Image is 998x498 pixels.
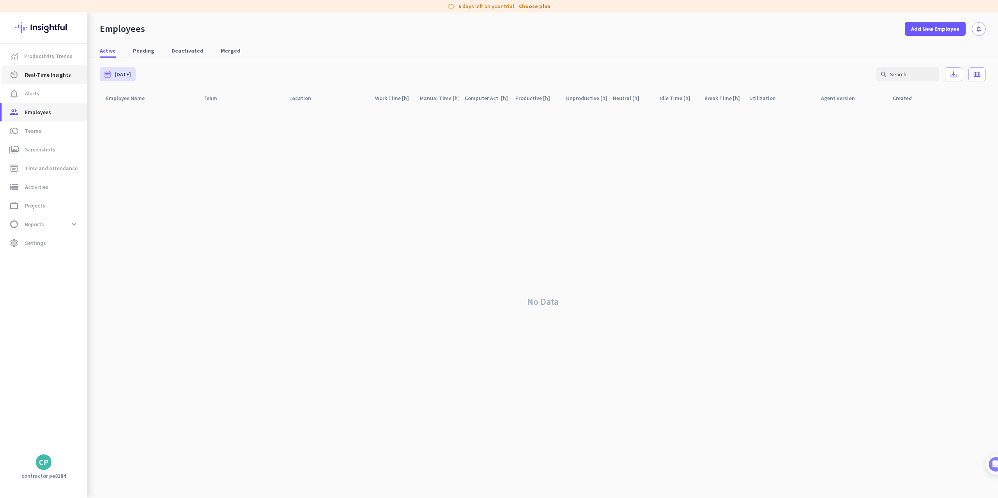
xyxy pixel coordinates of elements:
[911,25,959,33] span: Add New Employee
[2,121,87,140] a: tollTeams
[9,182,19,192] i: storage
[945,67,962,81] button: save_alt
[2,234,87,252] a: settingsSettings
[2,215,87,234] a: data_usageReportsexpand_more
[25,201,45,210] span: Projects
[968,67,986,81] button: calendar_view_week
[2,140,87,159] a: perm_mediaScreenshots
[15,12,72,43] img: Insightful logo
[2,196,87,215] a: work_outlineProjects
[420,93,458,104] div: Manual Time [h]
[104,70,111,78] i: date_range
[25,238,46,248] span: Settings
[25,126,41,135] span: Teams
[704,93,743,104] div: Break Time [h]
[9,238,19,248] i: settings
[465,93,509,104] div: Computer Act. [h]
[100,23,145,35] div: Employees
[749,93,785,104] div: Utilization
[9,107,19,117] i: group
[975,26,982,32] i: notifications
[25,70,71,79] span: Real-Time Insights
[876,67,939,81] input: Search
[24,51,73,61] span: Productivity Trends
[11,53,18,60] img: menu-item
[25,107,51,117] span: Employees
[9,126,19,135] i: toll
[115,70,131,78] span: [DATE]
[950,70,957,78] i: save_alt
[106,93,154,104] div: Employee Name
[9,164,19,173] i: event_note
[25,164,78,173] span: Time and Attendance
[2,178,87,196] a: storageActivities
[880,71,887,78] i: search
[566,93,607,104] div: Unproductive [h]
[289,93,320,104] div: Location
[9,220,19,229] i: data_usage
[25,89,39,98] span: Alerts
[2,65,87,84] a: av_timerReal-Time Insights
[67,217,81,231] button: expand_more
[9,145,19,154] i: perm_media
[375,93,414,104] div: Work Time [h]
[2,47,87,65] a: menu-itemProductivity Trends
[893,93,921,104] div: Created
[100,106,986,498] div: No Data
[2,84,87,103] a: notification_importantAlerts
[221,47,241,55] span: Merged
[172,47,203,55] span: Deactivated
[25,220,44,229] span: Reports
[25,182,48,192] span: Activities
[821,93,864,104] div: Agent Version
[660,93,698,104] div: Idle Time [h]
[973,70,981,78] i: calendar_view_week
[2,103,87,121] a: groupEmployees
[25,145,55,154] span: Screenshots
[515,93,559,104] div: Productive [h]
[9,89,19,98] i: notification_important
[972,22,986,36] button: notifications
[203,93,226,104] div: Team
[9,70,19,79] i: av_timer
[39,458,48,466] div: CP
[133,47,154,55] span: Pending
[9,201,19,210] i: work_outline
[448,2,455,10] i: label
[905,22,966,36] button: Add New Employee
[613,93,649,104] div: Neutral [h]
[100,47,116,55] span: Active
[2,159,87,178] a: event_noteTime and Attendance
[519,2,550,10] a: Choose plan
